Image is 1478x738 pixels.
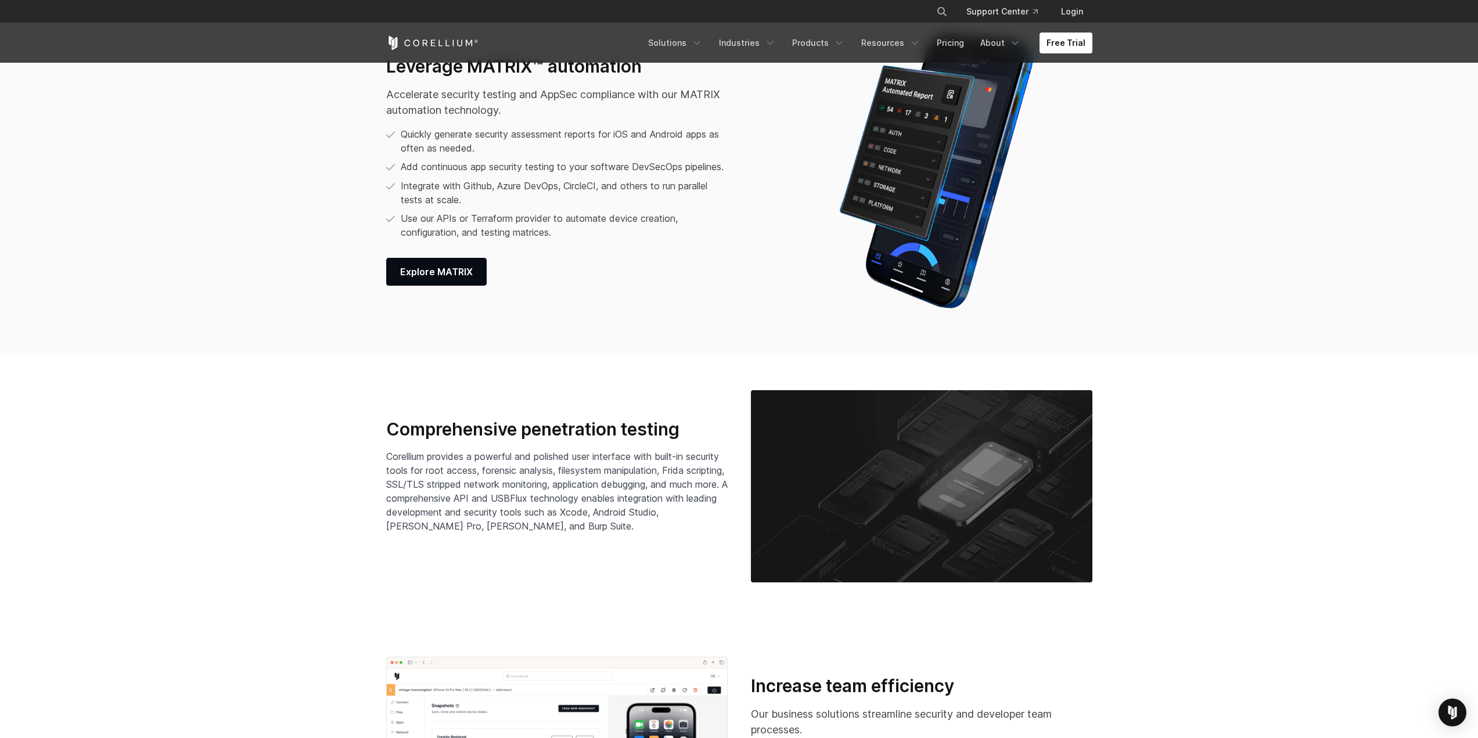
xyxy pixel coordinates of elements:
li: Use our APIs or Terraform provider to automate device creation, configuration, and testing matrices. [386,211,731,239]
p: Add continuous app security testing to your software DevSecOps pipelines. [401,160,724,174]
div: Navigation Menu [922,1,1092,22]
a: Explore MATRIX [386,258,487,286]
a: Products [785,33,852,53]
span: Explore MATRIX [400,265,473,279]
h3: Leverage MATRIX™ automation [386,56,731,78]
h3: Comprehensive penetration testing [386,419,728,441]
p: Accelerate security testing and AppSec compliance with our MATRIX automation technology. [386,87,731,118]
a: Free Trial [1040,33,1092,53]
a: Login [1052,1,1092,22]
img: Corellium MATRIX automated report on iPhone showing app vulnerability test results across securit... [811,26,1061,316]
button: Search [932,1,952,22]
p: Our business solutions streamline security and developer team processes. [751,706,1092,737]
span: Corellium provides a powerful and polished user interface with built-in security tools for root a... [386,451,728,532]
a: Solutions [641,33,710,53]
a: Pricing [930,33,971,53]
a: Corellium Home [386,36,479,50]
div: Open Intercom Messenger [1439,699,1466,726]
p: Integrate with Github, Azure DevOps, CircleCI, and others to run parallel tests at scale. [401,179,731,207]
a: About [973,33,1028,53]
a: Industries [712,33,783,53]
div: Navigation Menu [641,33,1092,53]
h3: Increase team efficiency [751,675,1092,697]
a: Resources [854,33,927,53]
img: Corellium_MobilePenTesting [751,390,1092,582]
p: Quickly generate security assessment reports for iOS and Android apps as often as needed. [401,127,731,155]
a: Support Center [957,1,1047,22]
